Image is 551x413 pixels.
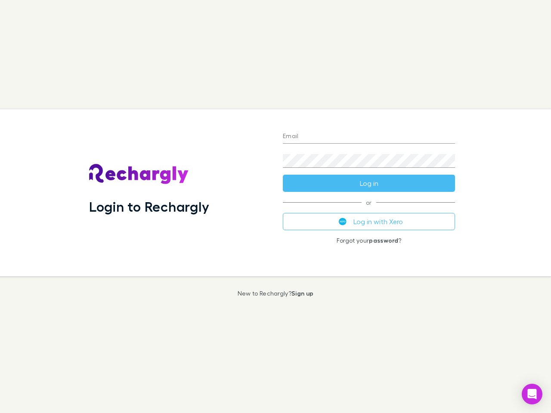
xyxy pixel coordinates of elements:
button: Log in [283,175,455,192]
span: or [283,202,455,203]
p: Forgot your ? [283,237,455,244]
div: Open Intercom Messenger [522,384,542,404]
img: Rechargly's Logo [89,164,189,185]
p: New to Rechargly? [238,290,314,297]
h1: Login to Rechargly [89,198,209,215]
a: Sign up [291,290,313,297]
button: Log in with Xero [283,213,455,230]
a: password [369,237,398,244]
img: Xero's logo [339,218,347,225]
